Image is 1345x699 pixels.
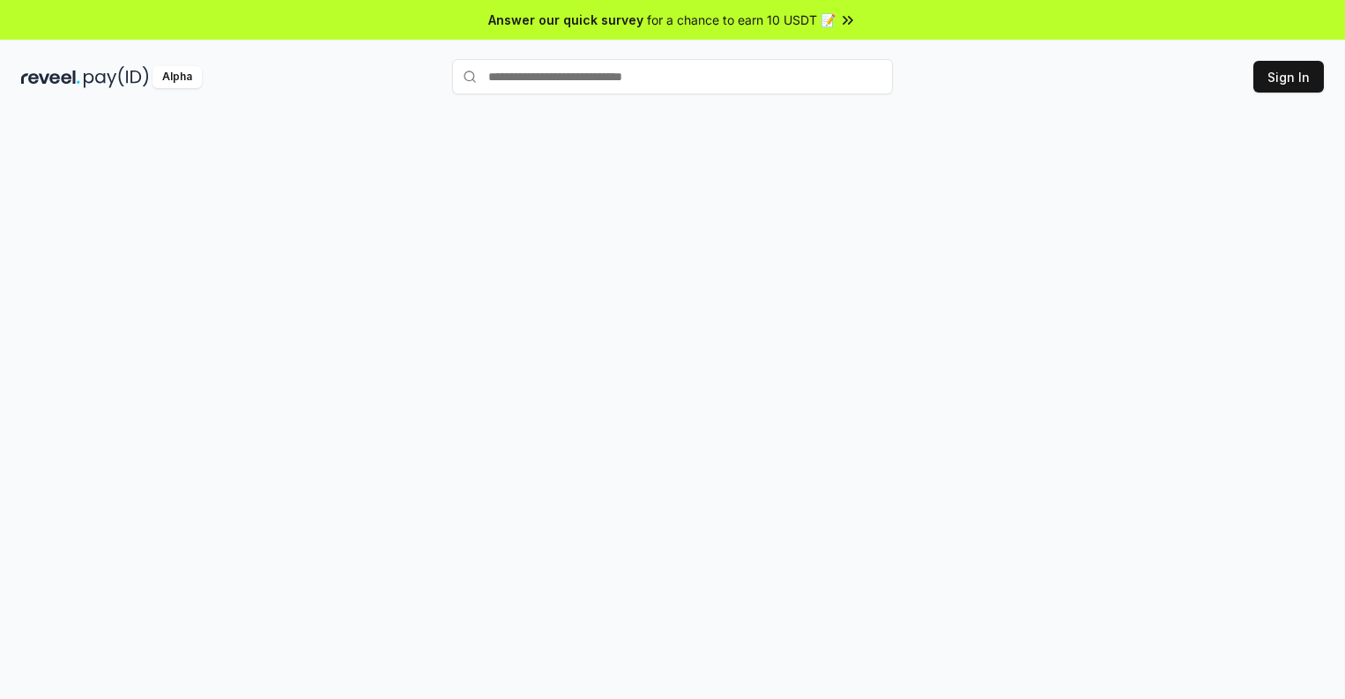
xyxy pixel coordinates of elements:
[152,66,202,88] div: Alpha
[21,66,80,88] img: reveel_dark
[488,11,643,29] span: Answer our quick survey
[647,11,836,29] span: for a chance to earn 10 USDT 📝
[84,66,149,88] img: pay_id
[1253,61,1324,93] button: Sign In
